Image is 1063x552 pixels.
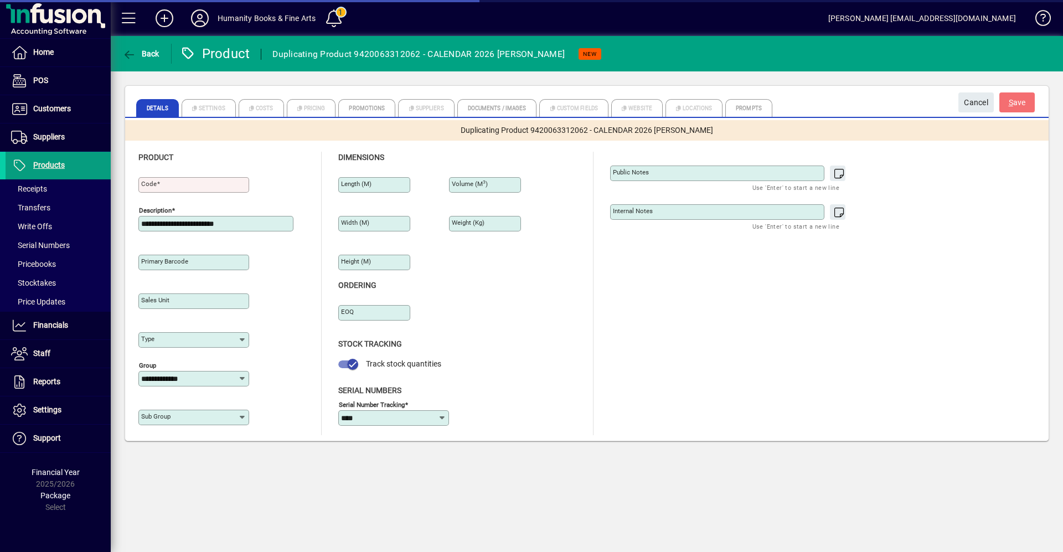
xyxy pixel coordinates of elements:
span: POS [33,76,48,85]
mat-label: Volume (m ) [452,180,488,188]
mat-label: Public Notes [613,168,649,176]
span: Transfers [11,203,50,212]
mat-hint: Use 'Enter' to start a new line [752,220,839,233]
span: Receipts [11,184,47,193]
a: Transfers [6,198,111,217]
a: Settings [6,396,111,424]
button: Back [120,44,162,64]
span: Product [138,153,173,162]
app-page-header-button: Back [111,44,172,64]
span: Package [40,491,70,500]
a: POS [6,67,111,95]
a: Suppliers [6,123,111,151]
a: Reports [6,368,111,396]
span: Serial Numbers [11,241,70,250]
mat-label: Length (m) [341,180,371,188]
span: Suppliers [33,132,65,141]
span: ave [1009,94,1026,112]
a: Write Offs [6,217,111,236]
mat-label: Sub group [141,412,171,420]
mat-label: EOQ [341,308,354,316]
span: Price Updates [11,297,65,306]
mat-label: Sales unit [141,296,169,304]
a: Support [6,425,111,452]
span: Settings [33,405,61,414]
mat-hint: Use 'Enter' to start a new line [752,181,839,194]
a: Price Updates [6,292,111,311]
mat-label: Width (m) [341,219,369,226]
a: Knowledge Base [1027,2,1049,38]
div: Humanity Books & Fine Arts [218,9,316,27]
div: [PERSON_NAME] [EMAIL_ADDRESS][DOMAIN_NAME] [828,9,1016,27]
a: Customers [6,95,111,123]
div: Product [180,45,250,63]
span: Stock Tracking [338,339,402,348]
span: Dimensions [338,153,384,162]
a: Staff [6,340,111,368]
span: Financial Year [32,468,80,477]
mat-label: Serial Number tracking [339,400,405,408]
mat-label: Code [141,180,157,188]
span: Pricebooks [11,260,56,269]
a: Stocktakes [6,274,111,292]
span: Serial Numbers [338,386,401,395]
mat-label: Type [141,335,154,343]
a: Receipts [6,179,111,198]
span: NEW [583,50,597,58]
span: Cancel [964,94,988,112]
a: Pricebooks [6,255,111,274]
mat-label: Internal Notes [613,207,653,215]
button: Profile [182,8,218,28]
span: Write Offs [11,222,52,231]
span: S [1009,98,1013,107]
mat-label: Primary barcode [141,257,188,265]
span: Support [33,434,61,442]
span: Financials [33,321,68,329]
span: Stocktakes [11,278,56,287]
button: Add [147,8,182,28]
button: Save [999,92,1035,112]
span: Products [33,161,65,169]
mat-label: Description [139,207,172,214]
a: Serial Numbers [6,236,111,255]
span: Customers [33,104,71,113]
span: Staff [33,349,50,358]
mat-label: Weight (Kg) [452,219,484,226]
span: Ordering [338,281,376,290]
span: Duplicating Product 9420063312062 - CALENDAR 2026 [PERSON_NAME] [461,125,713,136]
button: Cancel [958,92,994,112]
mat-label: Height (m) [341,257,371,265]
span: Track stock quantities [366,359,441,368]
span: Home [33,48,54,56]
span: Back [122,49,159,58]
a: Financials [6,312,111,339]
mat-label: Group [139,362,156,369]
a: Home [6,39,111,66]
div: Duplicating Product 9420063312062 - CALENDAR 2026 [PERSON_NAME] [272,45,565,63]
sup: 3 [483,179,486,185]
span: Reports [33,377,60,386]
